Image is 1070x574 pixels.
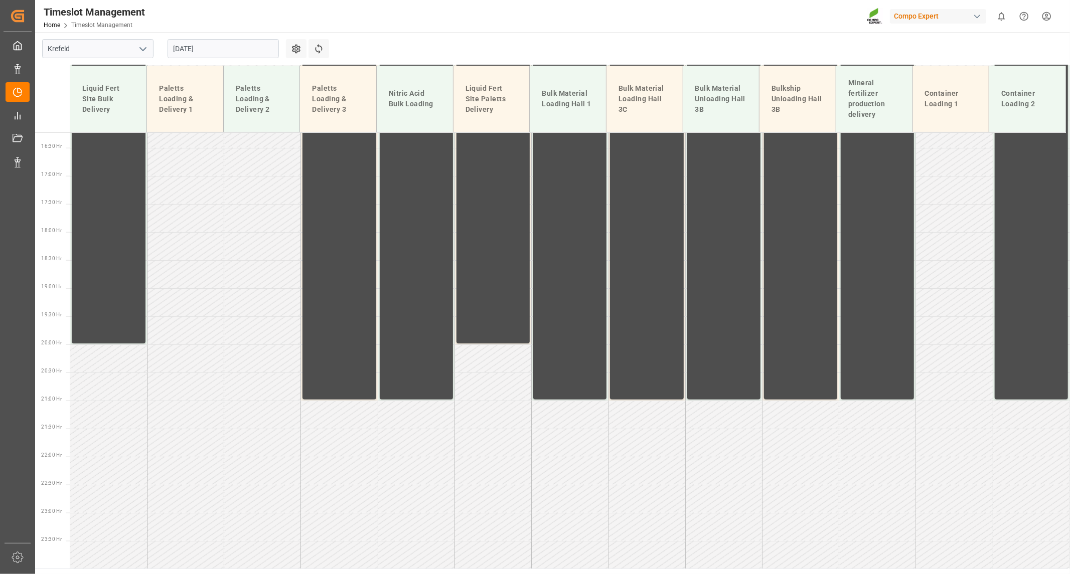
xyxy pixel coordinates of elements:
[41,171,62,177] span: 17:00 Hr
[41,143,62,149] span: 16:30 Hr
[308,79,368,119] div: Paletts Loading & Delivery 3
[41,340,62,345] span: 20:00 Hr
[1013,5,1035,28] button: Help Center
[168,39,279,58] input: DD.MM.YYYY
[768,79,828,119] div: Bulkship Unloading Hall 3B
[691,79,751,119] div: Bulk Material Unloading Hall 3B
[232,79,292,119] div: Paletts Loading & Delivery 2
[41,368,62,373] span: 20:30 Hr
[135,41,150,57] button: open menu
[44,22,60,29] a: Home
[41,284,62,289] span: 19:00 Hr
[41,508,62,514] span: 23:00 Hr
[41,396,62,402] span: 21:00 Hr
[155,79,215,119] div: Paletts Loading & Delivery 1
[538,84,598,113] div: Bulk Material Loading Hall 1
[42,39,154,58] input: Type to search/select
[41,256,62,261] span: 18:30 Hr
[41,228,62,233] span: 18:00 Hr
[41,452,62,458] span: 22:00 Hr
[615,79,675,119] div: Bulk Material Loading Hall 3C
[41,200,62,205] span: 17:30 Hr
[997,84,1057,113] div: Container Loading 2
[41,480,62,486] span: 22:30 Hr
[41,536,62,542] span: 23:30 Hr
[41,312,62,317] span: 19:30 Hr
[78,79,138,119] div: Liquid Fert Site Bulk Delivery
[385,84,445,113] div: Nitric Acid Bulk Loading
[867,8,883,25] img: Screenshot%202023-09-29%20at%2010.02.21.png_1712312052.png
[890,9,986,24] div: Compo Expert
[990,5,1013,28] button: show 0 new notifications
[41,424,62,430] span: 21:30 Hr
[44,5,145,20] div: Timeslot Management
[890,7,990,26] button: Compo Expert
[921,84,981,113] div: Container Loading 1
[462,79,522,119] div: Liquid Fert Site Paletts Delivery
[844,74,904,124] div: Mineral fertilizer production delivery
